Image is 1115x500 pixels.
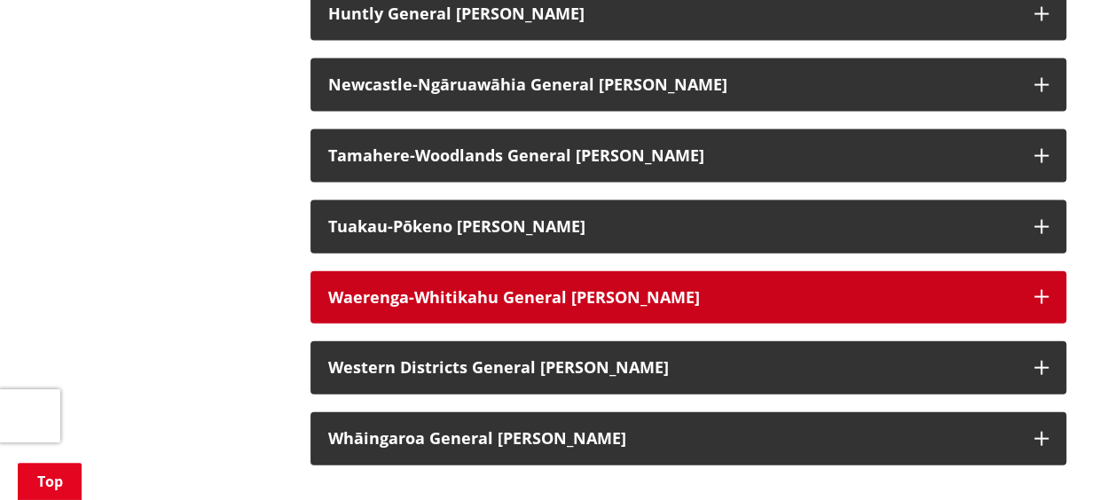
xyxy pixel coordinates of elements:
button: Newcastle-Ngāruawāhia General [PERSON_NAME] [310,59,1066,112]
strong: Tamahere-Woodlands General [PERSON_NAME] [328,145,704,166]
strong: Western Districts General [PERSON_NAME] [328,356,669,378]
button: Tamahere-Woodlands General [PERSON_NAME] [310,129,1066,183]
strong: Whāingaroa General [PERSON_NAME] [328,427,626,449]
h3: Tuakau-Pōkeno [PERSON_NAME] [328,218,1017,236]
strong: Newcastle-Ngāruawāhia General [PERSON_NAME] [328,74,727,95]
button: Whāingaroa General [PERSON_NAME] [310,412,1066,465]
button: Tuakau-Pōkeno [PERSON_NAME] [310,200,1066,254]
button: Western Districts General [PERSON_NAME] [310,341,1066,395]
a: Top [18,463,82,500]
strong: Waerenga-Whitikahu General [PERSON_NAME] [328,286,700,308]
button: Waerenga-Whitikahu General [PERSON_NAME] [310,271,1066,324]
h3: Huntly General [PERSON_NAME] [328,5,1017,23]
iframe: Messenger Launcher [1033,426,1097,489]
